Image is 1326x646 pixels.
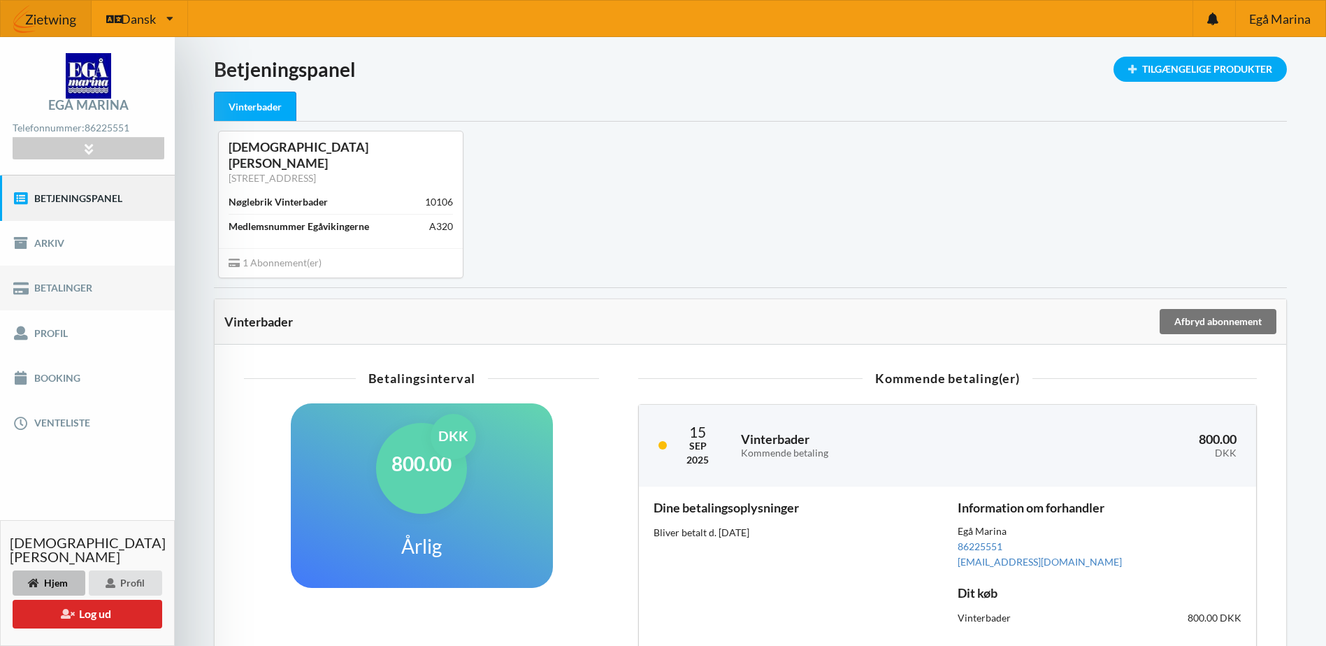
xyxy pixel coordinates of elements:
[958,526,1241,539] div: Egå Marina
[958,585,1241,601] h3: Dit køb
[121,13,156,25] span: Dansk
[425,195,453,209] div: 10106
[13,119,164,138] div: Telefonnummer:
[741,431,1004,459] h3: Vinterbader
[85,122,129,134] strong: 86225551
[401,533,442,559] h1: Årlig
[686,439,709,453] div: Sep
[229,172,316,184] a: [STREET_ADDRESS]
[229,195,328,209] div: Nøglebrik Vinterbader
[10,536,166,564] span: [DEMOGRAPHIC_DATA][PERSON_NAME]
[429,220,453,234] div: A320
[1160,309,1276,334] div: Afbryd abonnement
[229,139,453,171] div: [DEMOGRAPHIC_DATA][PERSON_NAME]
[66,53,111,99] img: logo
[1114,57,1287,82] div: Tilgængelige Produkter
[214,57,1287,82] h1: Betjeningspanel
[1100,601,1251,635] div: 800.00 DKK
[638,372,1257,385] div: Kommende betaling(er)
[958,556,1122,568] a: [EMAIL_ADDRESS][DOMAIN_NAME]
[1023,447,1237,459] div: DKK
[1023,431,1237,459] h3: 800.00
[13,600,162,629] button: Log ud
[214,92,296,122] div: Vinterbader
[229,220,369,234] div: Medlemsnummer Egåvikingerne
[89,570,162,596] div: Profil
[229,257,322,268] span: 1 Abonnement(er)
[48,99,129,111] div: Egå Marina
[244,372,599,385] div: Betalingsinterval
[686,424,709,439] div: 15
[391,451,452,476] h1: 800.00
[654,500,937,516] h3: Dine betalingsoplysninger
[13,570,85,596] div: Hjem
[741,447,1004,459] div: Kommende betaling
[948,601,1100,635] div: Vinterbader
[224,315,1158,329] div: Vinterbader
[654,526,937,540] div: Bliver betalt d. [DATE]
[686,453,709,467] div: 2025
[958,500,1241,516] h3: Information om forhandler
[431,414,476,459] div: DKK
[958,540,1002,552] a: 86225551
[1249,13,1311,25] span: Egå Marina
